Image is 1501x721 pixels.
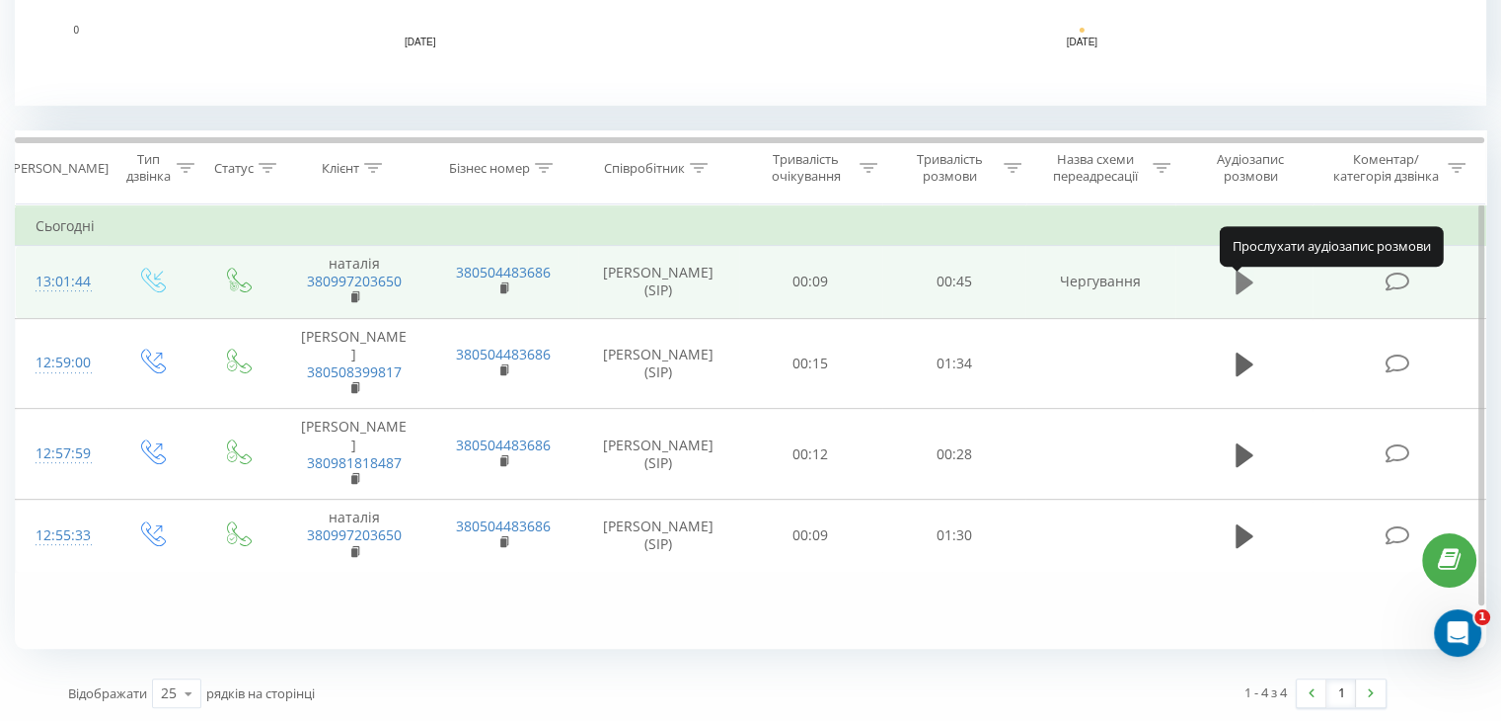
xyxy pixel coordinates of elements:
[1326,680,1356,707] a: 1
[161,683,177,703] div: 25
[307,453,402,472] a: 380981818487
[322,160,359,177] div: Клієнт
[882,500,1025,573] td: 01:30
[206,684,315,702] span: рядків на сторінці
[307,362,402,381] a: 380508399817
[1044,151,1148,185] div: Назва схеми переадресації
[405,37,436,47] text: [DATE]
[1244,682,1287,702] div: 1 - 4 з 4
[578,500,739,573] td: [PERSON_NAME] (SIP)
[1434,609,1481,657] iframe: Intercom live chat
[739,409,882,500] td: 00:12
[279,246,428,319] td: наталія
[36,263,88,301] div: 13:01:44
[449,160,530,177] div: Бізнес номер
[578,246,739,319] td: [PERSON_NAME] (SIP)
[16,206,1486,246] td: Сьогодні
[36,344,88,382] div: 12:59:00
[456,263,551,281] a: 380504483686
[757,151,856,185] div: Тривалість очікування
[307,272,402,290] a: 380997203650
[456,345,551,363] a: 380504483686
[882,318,1025,409] td: 01:34
[279,318,428,409] td: [PERSON_NAME]
[604,160,685,177] div: Співробітник
[279,500,428,573] td: наталія
[73,25,79,36] text: 0
[279,409,428,500] td: [PERSON_NAME]
[1067,37,1098,47] text: [DATE]
[882,246,1025,319] td: 00:45
[900,151,999,185] div: Тривалість розмови
[882,409,1025,500] td: 00:28
[124,151,171,185] div: Тип дзвінка
[36,435,88,473] div: 12:57:59
[1474,609,1490,625] span: 1
[307,525,402,544] a: 380997203650
[456,517,551,535] a: 380504483686
[739,500,882,573] td: 00:09
[578,318,739,409] td: [PERSON_NAME] (SIP)
[456,436,551,454] a: 380504483686
[68,684,147,702] span: Відображати
[1220,226,1444,266] div: Прослухати аудіозапис розмови
[214,160,254,177] div: Статус
[1327,151,1443,185] div: Коментар/категорія дзвінка
[1025,246,1174,319] td: Чергування
[1193,151,1309,185] div: Аудіозапис розмови
[578,409,739,500] td: [PERSON_NAME] (SIP)
[9,160,109,177] div: [PERSON_NAME]
[739,246,882,319] td: 00:09
[36,517,88,555] div: 12:55:33
[739,318,882,409] td: 00:15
